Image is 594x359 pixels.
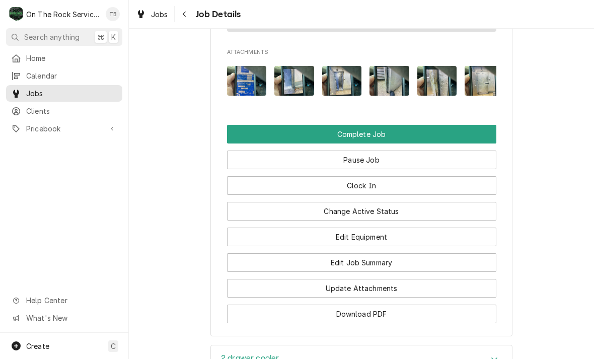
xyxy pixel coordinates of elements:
span: Calendar [26,70,117,81]
img: 4RlES9WEQ2G0w5Jmi4tQ [322,66,362,96]
a: Go to Pricebook [6,120,122,137]
span: Home [26,53,117,63]
button: Download PDF [227,305,496,323]
a: Home [6,50,122,66]
span: Jobs [151,9,168,20]
button: Edit Job Summary [227,253,496,272]
span: Help Center [26,295,116,306]
a: Go to What's New [6,310,122,326]
div: On The Rock Services [26,9,100,20]
span: Clients [26,106,117,116]
a: Jobs [132,6,172,23]
button: Clock In [227,176,496,195]
a: Go to Help Center [6,292,122,309]
div: Attachments [227,48,496,104]
span: Attachments [227,48,496,56]
span: Pricebook [26,123,102,134]
img: iwdY3e5GSnK9mv5MkPV1 [369,66,409,96]
button: Change Active Status [227,202,496,221]
div: Button Group [227,125,496,323]
span: What's New [26,313,116,323]
div: Button Group Row [227,272,496,298]
button: Update Attachments [227,279,496,298]
div: Button Group Row [227,298,496,323]
div: Button Group Row [227,221,496,246]
div: Button Group Row [227,246,496,272]
span: Create [26,342,49,350]
a: Jobs [6,85,122,102]
button: Pause Job [227,151,496,169]
img: 7CWtmSsCxoCAUUWY6Rgp [274,66,314,96]
div: Todd Brady's Avatar [106,7,120,21]
div: On The Rock Services's Avatar [9,7,23,21]
button: Edit Equipment [227,228,496,246]
div: Button Group Row [227,143,496,169]
button: Navigate back [177,6,193,22]
button: Search anything⌘K [6,28,122,46]
span: Search anything [24,32,80,42]
span: Attachments [227,58,496,104]
span: C [111,341,116,351]
div: TB [106,7,120,21]
img: bysIgzMmRtOPbDuyKSSA [227,66,267,96]
div: Button Group Row [227,195,496,221]
img: zOrEtjgnRGGp8qnakS6m [465,66,504,96]
div: Button Group Row [227,125,496,143]
span: K [111,32,116,42]
button: Complete Job [227,125,496,143]
span: ⌘ [97,32,104,42]
a: Calendar [6,67,122,84]
span: Job Details [193,8,241,21]
div: Button Group Row [227,169,496,195]
img: P7BujrPvRWqfIpoEEXu6 [417,66,457,96]
div: O [9,7,23,21]
a: Clients [6,103,122,119]
span: Jobs [26,88,117,99]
